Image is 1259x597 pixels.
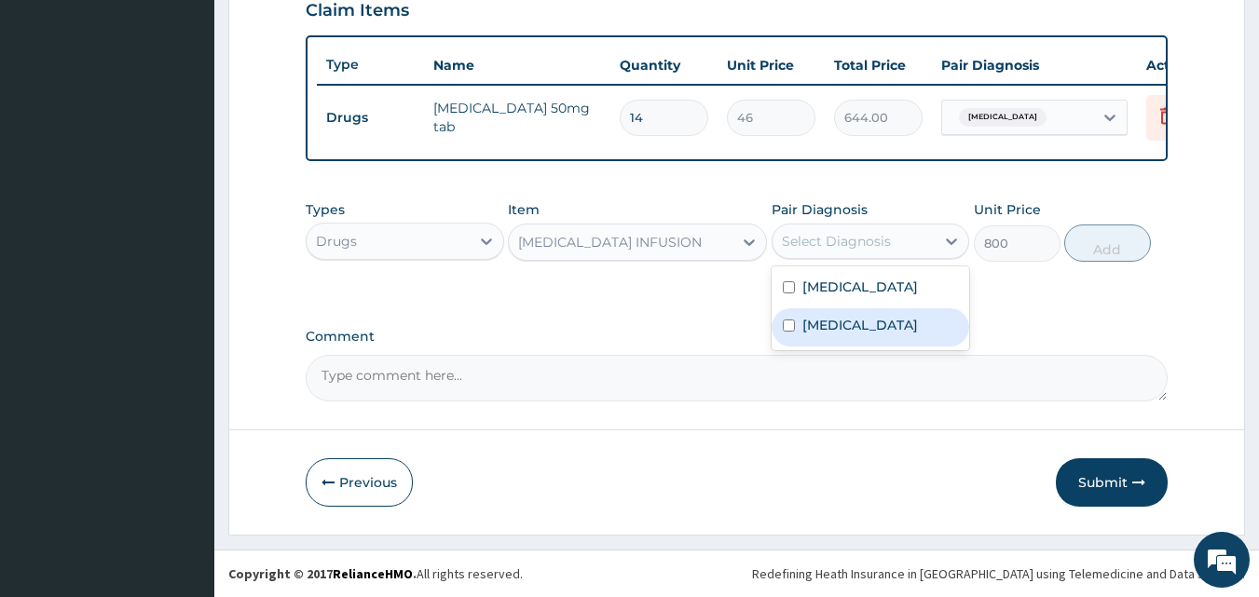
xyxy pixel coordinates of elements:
[306,329,1169,345] label: Comment
[974,200,1041,219] label: Unit Price
[1056,458,1168,507] button: Submit
[214,550,1259,597] footer: All rights reserved.
[9,399,355,464] textarea: Type your message and hit 'Enter'
[306,202,345,218] label: Types
[610,47,718,84] th: Quantity
[316,232,357,251] div: Drugs
[959,108,1047,127] span: [MEDICAL_DATA]
[108,180,257,368] span: We're online!
[518,233,702,251] div: [MEDICAL_DATA] INFUSION
[306,458,413,507] button: Previous
[752,564,1245,583] div: Redefining Heath Insurance in [GEOGRAPHIC_DATA] using Telemedicine and Data Science!
[306,1,409,21] h3: Claim Items
[1064,224,1151,262] button: Add
[772,200,868,219] label: Pair Diagnosis
[306,9,350,54] div: Minimize live chat window
[424,89,610,145] td: [MEDICAL_DATA] 50mg tab
[802,278,918,296] label: [MEDICAL_DATA]
[424,47,610,84] th: Name
[228,565,417,582] strong: Copyright © 2017 .
[508,200,540,219] label: Item
[317,101,424,135] td: Drugs
[932,47,1137,84] th: Pair Diagnosis
[1137,47,1230,84] th: Actions
[333,565,413,582] a: RelianceHMO
[802,316,918,334] label: [MEDICAL_DATA]
[825,47,932,84] th: Total Price
[97,104,313,129] div: Chat with us now
[317,47,424,82] th: Type
[718,47,825,84] th: Unit Price
[782,232,891,251] div: Select Diagnosis
[34,93,75,140] img: d_794563401_company_1708531726252_794563401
